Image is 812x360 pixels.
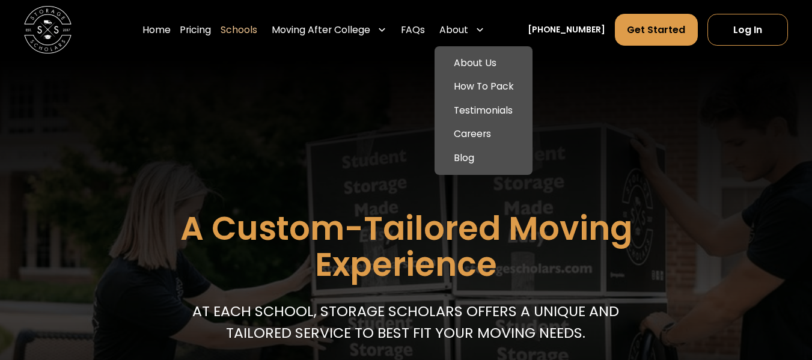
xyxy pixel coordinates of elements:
[615,14,698,46] a: Get Started
[528,23,605,36] a: [PHONE_NUMBER]
[189,301,623,343] p: At each school, storage scholars offers a unique and tailored service to best fit your Moving needs.
[439,75,528,99] a: How To Pack
[439,99,528,123] a: Testimonials
[439,23,468,37] div: About
[435,46,533,174] nav: About
[121,211,691,283] h1: A Custom-Tailored Moving Experience
[272,23,370,37] div: Moving After College
[707,14,788,46] a: Log In
[142,13,171,46] a: Home
[267,13,391,46] div: Moving After College
[221,13,257,46] a: Schools
[439,123,528,147] a: Careers
[435,13,489,46] div: About
[439,146,528,170] a: Blog
[180,13,211,46] a: Pricing
[401,13,425,46] a: FAQs
[24,6,72,53] img: Storage Scholars main logo
[439,51,528,75] a: About Us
